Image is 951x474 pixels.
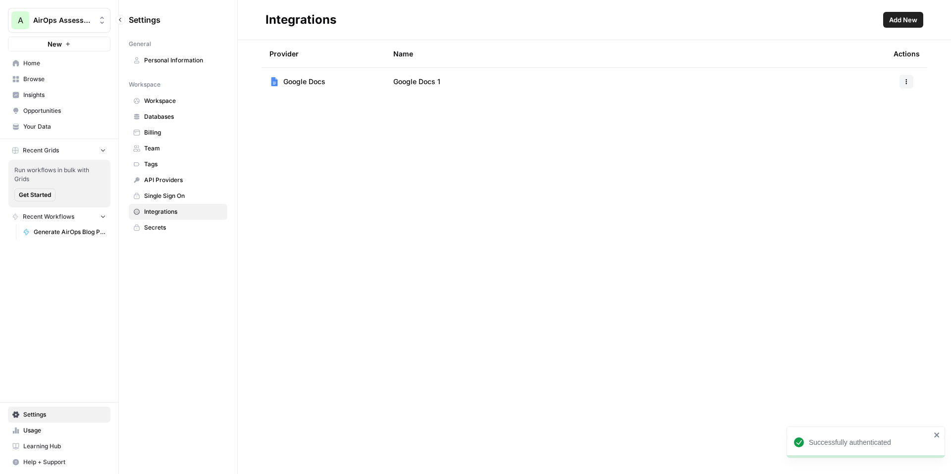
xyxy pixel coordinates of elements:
[129,156,227,172] a: Tags
[393,40,878,67] div: Name
[8,438,110,454] a: Learning Hub
[889,15,917,25] span: Add New
[8,407,110,423] a: Settings
[23,458,106,467] span: Help + Support
[144,191,223,200] span: Single Sign On
[8,143,110,158] button: Recent Grids
[23,91,106,99] span: Insights
[8,209,110,224] button: Recent Workflows
[18,14,23,26] span: A
[23,212,74,221] span: Recent Workflows
[144,112,223,121] span: Databases
[129,93,227,109] a: Workspace
[23,106,106,115] span: Opportunities
[33,15,93,25] span: AirOps Assessment
[269,77,279,87] img: Google Docs
[48,39,62,49] span: New
[8,423,110,438] a: Usage
[894,40,920,67] div: Actions
[129,109,227,125] a: Databases
[144,56,223,65] span: Personal Information
[265,12,336,28] div: Integrations
[144,128,223,137] span: Billing
[144,176,223,185] span: API Providers
[129,125,227,141] a: Billing
[23,410,106,419] span: Settings
[23,442,106,451] span: Learning Hub
[8,87,110,103] a: Insights
[129,220,227,236] a: Secrets
[8,8,110,33] button: Workspace: AirOps Assessment
[144,207,223,216] span: Integrations
[8,454,110,470] button: Help + Support
[8,55,110,71] a: Home
[129,14,160,26] span: Settings
[883,12,923,28] button: Add New
[8,71,110,87] a: Browse
[129,80,160,89] span: Workspace
[129,172,227,188] a: API Providers
[23,75,106,84] span: Browse
[8,37,110,51] button: New
[23,122,106,131] span: Your Data
[934,431,941,439] button: close
[19,190,51,199] span: Get Started
[34,228,106,237] span: Generate AirOps Blog Post
[14,166,105,184] span: Run workflows in bulk with Grids
[23,426,106,435] span: Usage
[144,160,223,169] span: Tags
[8,103,110,119] a: Opportunities
[144,144,223,153] span: Team
[129,188,227,204] a: Single Sign On
[283,77,325,87] span: Google Docs
[144,223,223,232] span: Secrets
[18,224,110,240] a: Generate AirOps Blog Post
[809,437,931,447] div: Successfully authenticated
[8,119,110,135] a: Your Data
[129,204,227,220] a: Integrations
[129,141,227,156] a: Team
[14,189,55,201] button: Get Started
[393,77,440,87] span: Google Docs 1
[129,40,151,48] span: General
[23,59,106,68] span: Home
[129,52,227,68] a: Personal Information
[23,146,59,155] span: Recent Grids
[269,40,299,67] div: Provider
[144,96,223,105] span: Workspace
